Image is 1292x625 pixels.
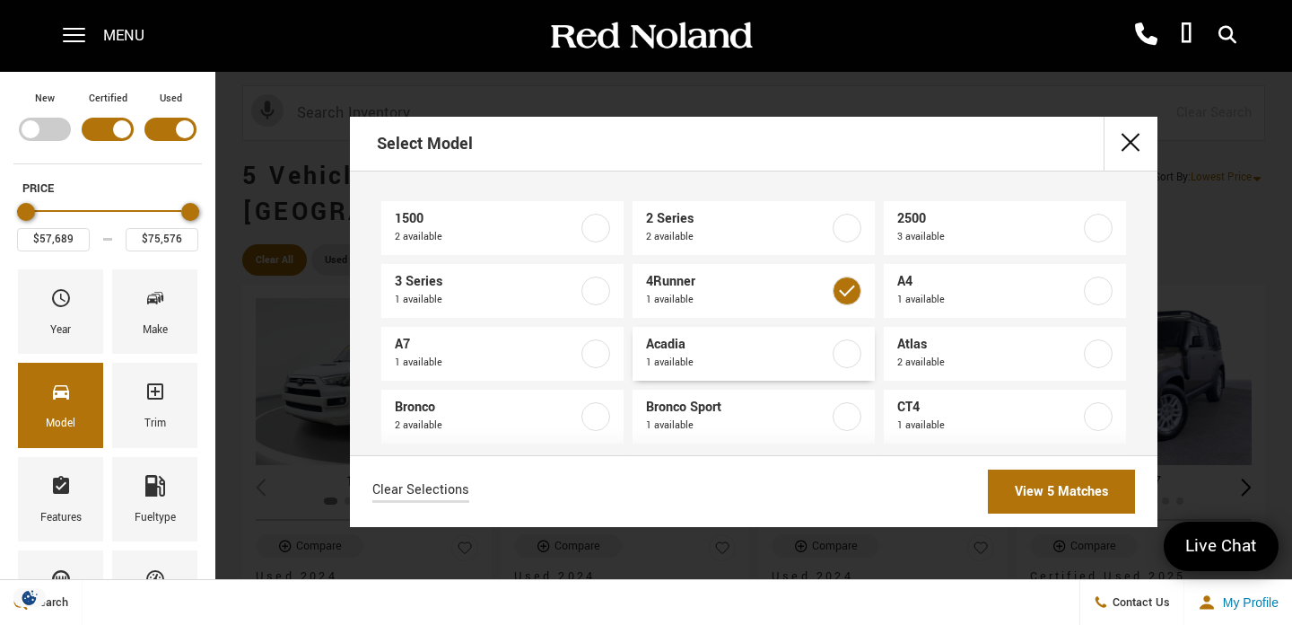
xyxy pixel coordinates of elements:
[884,453,1126,506] a: Camry1 available
[18,363,103,447] div: ModelModel
[372,481,469,503] a: Clear Selections
[144,376,166,414] span: Trim
[884,201,1126,255] a: 25003 available
[18,269,103,354] div: YearYear
[633,201,875,255] a: 2 Series2 available
[633,453,875,506] a: CX-52 available
[40,508,82,528] div: Features
[50,376,72,414] span: Model
[1104,117,1157,171] button: close
[1176,534,1266,559] span: Live Chat
[112,269,197,354] div: MakeMake
[50,564,72,602] span: Transmission
[9,588,50,607] section: Click to Open Cookie Consent Modal
[884,327,1126,381] a: Atlas2 available
[50,283,72,321] span: Year
[381,453,624,506] a: CT51 available
[181,203,199,221] div: Maximum Price
[126,228,198,251] input: Maximum
[1164,522,1279,571] a: Live Chat
[897,210,1080,228] span: 2500
[377,119,473,169] h2: Select Model
[160,90,182,108] label: Used
[395,417,578,435] span: 2 available
[144,283,166,321] span: Make
[381,327,624,381] a: A71 available
[897,399,1080,417] span: CT4
[884,390,1126,444] a: CT41 available
[646,210,829,228] span: 2 Series
[897,417,1080,435] span: 1 available
[547,21,754,52] img: Red Noland Auto Group
[897,336,1080,354] span: Atlas
[633,390,875,444] a: Bronco Sport1 available
[35,90,55,108] label: New
[89,90,127,108] label: Certified
[50,471,72,508] span: Features
[395,273,578,291] span: 3 Series
[143,321,168,340] div: Make
[988,470,1135,514] a: View 5 Matches
[1108,594,1170,611] span: Contact Us
[646,417,829,435] span: 1 available
[17,203,35,221] div: Minimum Price
[135,508,176,528] div: Fueltype
[381,201,624,255] a: 15002 available
[381,390,624,444] a: Bronco2 available
[395,228,578,246] span: 2 available
[112,363,197,447] div: TrimTrim
[633,327,875,381] a: Acadia1 available
[17,228,90,251] input: Minimum
[50,321,71,340] div: Year
[884,264,1126,318] a: A41 available
[22,180,193,197] h5: Price
[646,291,829,309] span: 1 available
[646,399,829,417] span: Bronco Sport
[144,564,166,602] span: Mileage
[1216,595,1279,610] span: My Profile
[46,414,75,434] div: Model
[112,457,197,541] div: FueltypeFueltype
[9,588,50,607] img: Opt-Out Icon
[897,354,1080,372] span: 2 available
[646,336,829,354] span: Acadia
[646,228,829,246] span: 2 available
[144,414,166,434] div: Trim
[144,471,166,508] span: Fueltype
[897,228,1080,246] span: 3 available
[633,264,875,318] a: 4Runner1 available
[395,336,578,354] span: A7
[897,273,1080,291] span: A4
[17,197,198,251] div: Price
[395,210,578,228] span: 1500
[897,291,1080,309] span: 1 available
[395,291,578,309] span: 1 available
[646,273,829,291] span: 4Runner
[1184,580,1292,625] button: Open user profile menu
[18,457,103,541] div: FeaturesFeatures
[395,399,578,417] span: Bronco
[395,354,578,372] span: 1 available
[381,264,624,318] a: 3 Series1 available
[13,90,202,163] div: Filter by Vehicle Type
[646,354,829,372] span: 1 available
